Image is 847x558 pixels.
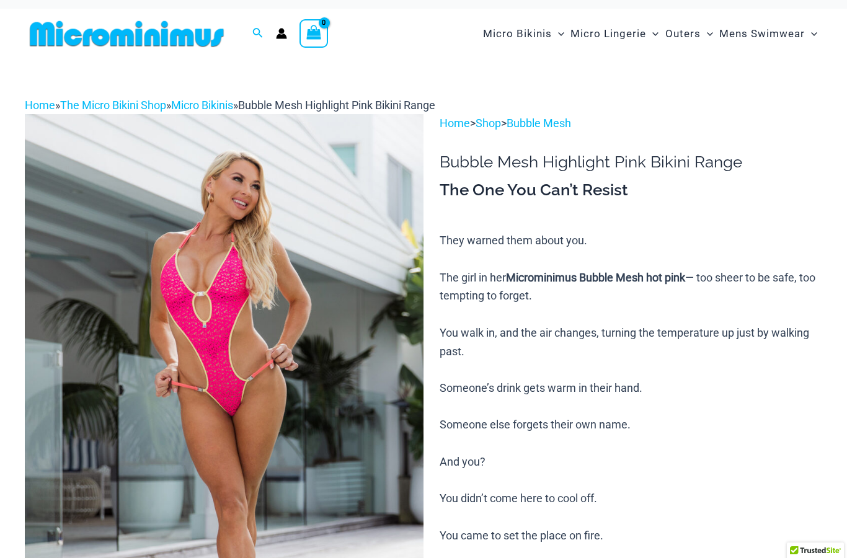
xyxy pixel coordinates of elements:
[719,18,805,50] span: Mens Swimwear
[276,28,287,39] a: Account icon link
[440,153,822,172] h1: Bubble Mesh Highlight Pink Bikini Range
[480,15,567,53] a: Micro BikinisMenu ToggleMenu Toggle
[805,18,817,50] span: Menu Toggle
[25,20,229,48] img: MM SHOP LOGO FLAT
[171,99,233,112] a: Micro Bikinis
[662,15,716,53] a: OutersMenu ToggleMenu Toggle
[483,18,552,50] span: Micro Bikinis
[478,13,822,55] nav: Site Navigation
[440,231,822,544] p: They warned them about you. The girl in her — too sheer to be safe, too tempting to forget. You w...
[476,117,501,130] a: Shop
[665,18,701,50] span: Outers
[440,114,822,133] p: > >
[552,18,564,50] span: Menu Toggle
[25,99,55,112] a: Home
[567,15,662,53] a: Micro LingerieMenu ToggleMenu Toggle
[701,18,713,50] span: Menu Toggle
[570,18,646,50] span: Micro Lingerie
[440,117,470,130] a: Home
[252,26,264,42] a: Search icon link
[60,99,166,112] a: The Micro Bikini Shop
[506,271,685,284] b: Microminimus Bubble Mesh hot pink
[507,117,571,130] a: Bubble Mesh
[440,180,822,201] h3: The One You Can’t Resist
[716,15,820,53] a: Mens SwimwearMenu ToggleMenu Toggle
[25,99,435,112] span: » » »
[299,19,328,48] a: View Shopping Cart, empty
[646,18,659,50] span: Menu Toggle
[238,99,435,112] span: Bubble Mesh Highlight Pink Bikini Range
